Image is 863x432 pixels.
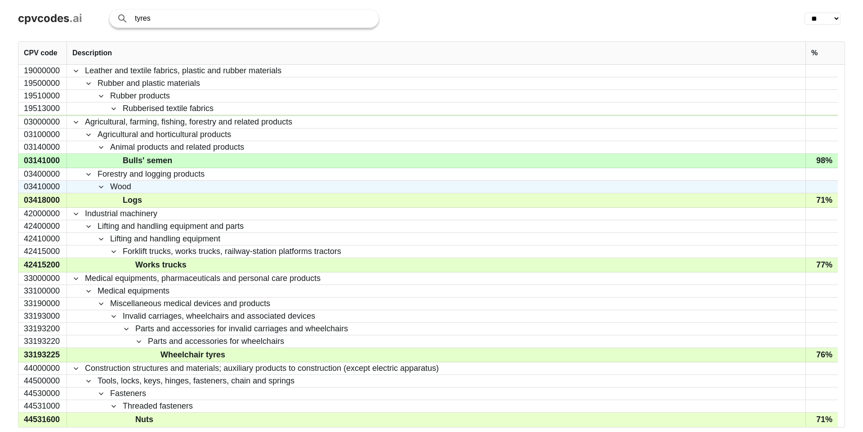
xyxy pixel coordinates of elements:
[123,246,341,257] span: Forklift trucks, works trucks, railway-station platforms tractors
[72,49,112,57] span: Description
[24,49,58,57] span: CPV code
[98,285,169,297] span: Medical equipments
[123,154,172,167] span: Bulls' semen
[18,323,67,335] div: 33193200
[18,348,67,362] div: 33193225
[18,258,67,272] div: 42415200
[135,258,187,272] span: Works trucks
[69,12,82,25] span: .ai
[98,169,205,180] span: Forestry and logging products
[160,348,225,361] span: Wheelchair tyres
[18,116,67,128] div: 03000000
[148,336,284,347] span: Parts and accessories for wheelchairs
[98,221,244,232] span: Lifting and handling equipment and parts
[85,65,281,76] span: Leather and textile fabrics, plastic and rubber materials
[18,154,67,168] div: 03141000
[85,208,157,219] span: Industrial machinery
[18,375,67,387] div: 44500000
[110,90,170,102] span: Rubber products
[18,387,67,400] div: 44530000
[123,194,142,207] span: Logs
[18,233,67,245] div: 42410000
[123,103,214,114] span: Rubberised textile fabrics
[805,413,838,427] div: 71%
[18,168,67,180] div: 03400000
[85,363,439,374] span: Construction structures and materials; auxiliary products to construction (except electric appara...
[811,49,818,57] span: %
[18,208,67,220] div: 42000000
[135,413,153,426] span: Nuts
[18,245,67,258] div: 42415000
[110,388,146,399] span: Fasteners
[18,362,67,374] div: 44000000
[18,129,67,141] div: 03100000
[805,193,838,207] div: 71%
[98,129,231,140] span: Agricultural and horticultural products
[805,258,838,272] div: 77%
[18,12,82,25] a: cpvcodes.ai
[18,400,67,412] div: 44531000
[805,348,838,362] div: 76%
[18,298,67,310] div: 33190000
[85,116,292,128] span: Agricultural, farming, fishing, forestry and related products
[110,142,244,153] span: Animal products and related products
[110,233,220,245] span: Lifting and handling equipment
[18,77,67,89] div: 19500000
[110,298,270,309] span: Miscellaneous medical devices and products
[18,102,67,115] div: 19513000
[135,9,369,27] input: Search products or services...
[135,323,348,334] span: Parts and accessories for invalid carriages and wheelchairs
[98,375,294,387] span: Tools, locks, keys, hinges, fasteners, chain and springs
[18,193,67,207] div: 03418000
[18,141,67,153] div: 03140000
[18,90,67,102] div: 19510000
[85,273,320,284] span: Medical equipments, pharmaceuticals and personal care products
[18,272,67,285] div: 33000000
[98,78,200,89] span: Rubber and plastic materials
[18,181,67,193] div: 03410000
[18,285,67,297] div: 33100000
[18,413,67,427] div: 44531600
[18,220,67,232] div: 42400000
[18,65,67,77] div: 19000000
[18,335,67,347] div: 33193220
[805,154,838,168] div: 98%
[18,310,67,322] div: 33193000
[110,181,131,192] span: Wood
[18,12,69,25] span: cpvcodes
[123,401,193,412] span: Threaded fasteners
[123,311,315,322] span: Invalid carriages, wheelchairs and associated devices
